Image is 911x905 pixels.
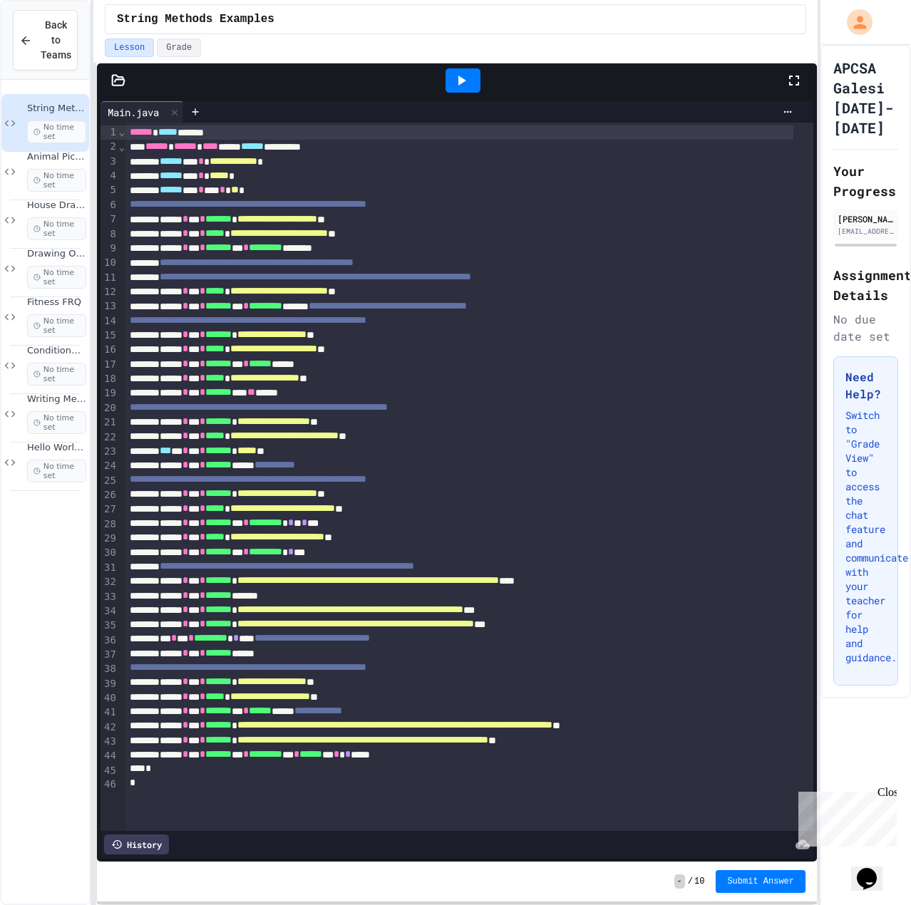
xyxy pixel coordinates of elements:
[101,691,118,705] div: 40
[27,296,86,309] span: Fitness FRQ
[27,442,86,454] span: Hello World Activity
[832,6,876,38] div: My Account
[101,343,118,357] div: 16
[716,870,806,893] button: Submit Answer
[105,38,154,57] button: Lesson
[101,358,118,372] div: 17
[27,200,86,212] span: House Drawing Classwork
[101,198,118,212] div: 6
[101,271,118,285] div: 11
[101,155,118,169] div: 3
[104,834,169,854] div: History
[118,141,125,152] span: Fold line
[27,363,86,386] span: No time set
[101,183,118,197] div: 5
[101,604,118,619] div: 34
[101,488,118,502] div: 26
[101,764,118,778] div: 45
[101,430,118,445] div: 22
[101,619,118,633] div: 35
[833,311,898,345] div: No due date set
[845,408,886,665] p: Switch to "Grade View" to access the chat feature and communicate with your teacher for help and ...
[101,212,118,227] div: 7
[101,662,118,676] div: 38
[845,368,886,403] h3: Need Help?
[101,314,118,329] div: 14
[101,749,118,763] div: 44
[101,517,118,532] div: 28
[101,105,166,120] div: Main.java
[101,705,118,720] div: 41
[101,546,118,560] div: 30
[27,460,86,482] span: No time set
[101,169,118,183] div: 4
[27,393,86,405] span: Writing Methods
[101,256,118,270] div: 10
[101,735,118,749] div: 43
[27,248,86,260] span: Drawing Objects in Java - HW Playposit Code
[27,217,86,240] span: No time set
[101,101,184,123] div: Main.java
[688,876,693,887] span: /
[27,169,86,192] span: No time set
[793,786,897,847] iframe: chat widget
[101,720,118,735] div: 42
[27,103,86,115] span: String Methods Examples
[101,125,118,140] div: 1
[101,242,118,256] div: 9
[27,151,86,163] span: Animal Picture Project
[101,329,118,343] div: 15
[101,474,118,488] div: 25
[101,777,118,792] div: 46
[13,10,78,71] button: Back to Teams
[838,226,894,237] div: [EMAIL_ADDRESS][DOMAIN_NAME]
[851,848,897,891] iframe: chat widget
[101,401,118,415] div: 20
[101,445,118,459] div: 23
[833,161,898,201] h2: Your Progress
[101,575,118,589] div: 32
[101,502,118,517] div: 27
[101,285,118,299] div: 12
[833,265,898,305] h2: Assignment Details
[101,561,118,575] div: 31
[27,120,86,143] span: No time set
[838,212,894,225] div: [PERSON_NAME]
[117,11,274,28] span: String Methods Examples
[101,633,118,648] div: 36
[101,677,118,691] div: 39
[27,314,86,337] span: No time set
[157,38,201,57] button: Grade
[101,415,118,430] div: 21
[101,227,118,242] div: 8
[118,126,125,138] span: Fold line
[41,18,71,63] span: Back to Teams
[27,345,86,357] span: Conditionals Classwork
[101,372,118,386] div: 18
[833,58,898,138] h1: APCSA Galesi [DATE]-[DATE]
[27,266,86,289] span: No time set
[727,876,794,887] span: Submit Answer
[101,459,118,473] div: 24
[27,411,86,434] span: No time set
[674,874,685,889] span: -
[6,6,98,90] div: Chat with us now!Close
[101,648,118,662] div: 37
[101,140,118,154] div: 2
[101,299,118,314] div: 13
[694,876,704,887] span: 10
[101,590,118,604] div: 33
[101,386,118,400] div: 19
[101,532,118,546] div: 29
